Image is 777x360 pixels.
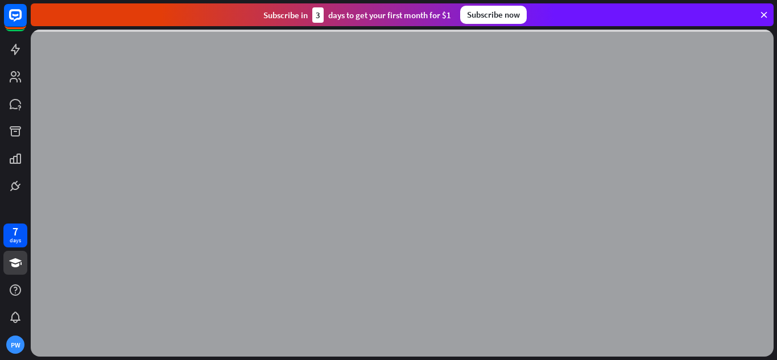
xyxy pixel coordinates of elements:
div: 7 [13,226,18,237]
a: 7 days [3,224,27,247]
div: PW [6,336,24,354]
div: 3 [312,7,324,23]
div: Subscribe in days to get your first month for $1 [263,7,451,23]
div: days [10,237,21,245]
div: Subscribe now [460,6,527,24]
